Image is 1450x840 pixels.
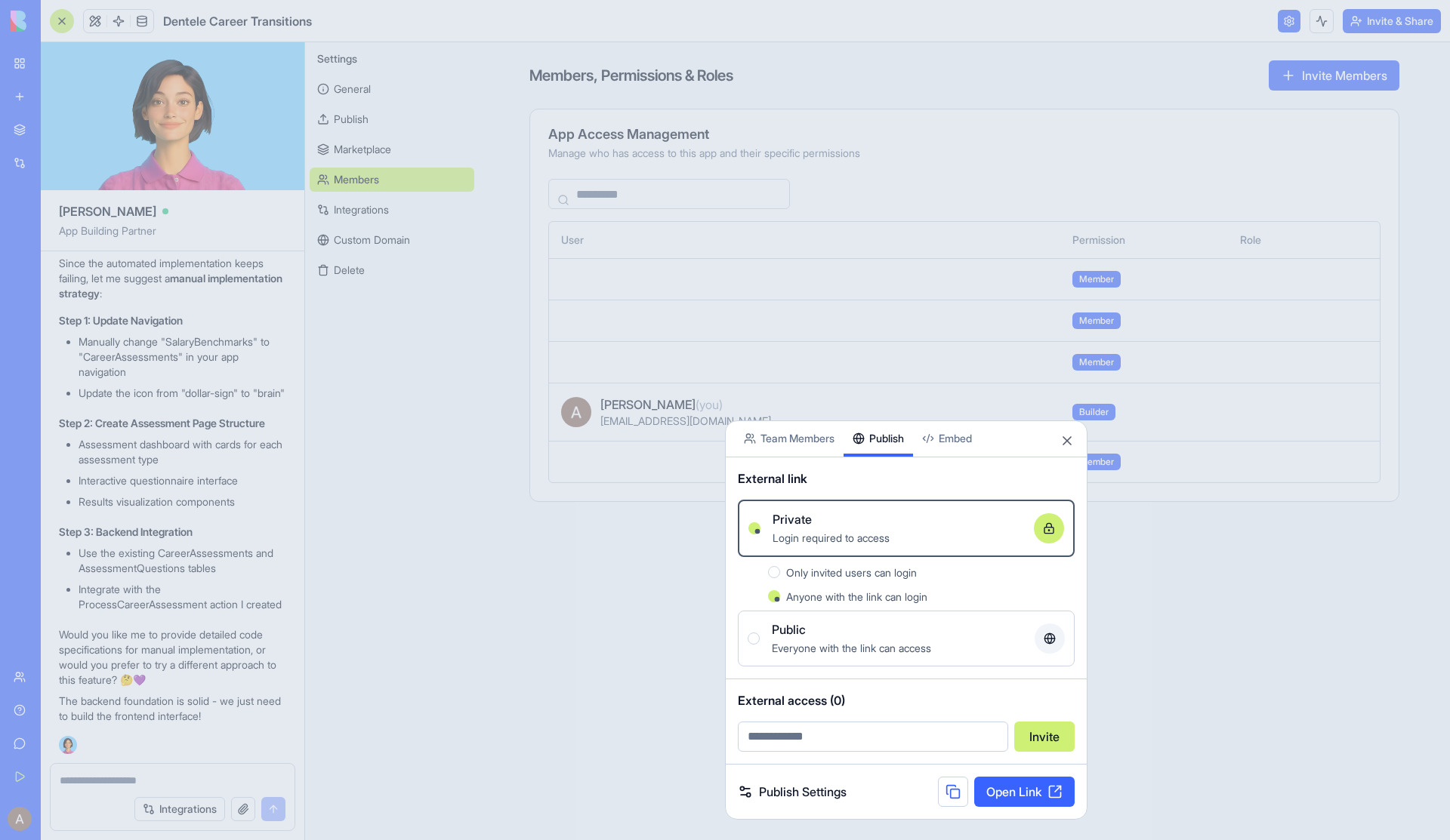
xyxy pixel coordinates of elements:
button: Embed [913,421,981,457]
button: Only invited users can login [768,566,780,578]
button: Close [1060,433,1075,448]
span: Only invited users can login [786,566,917,579]
span: External link [738,469,807,488]
a: Open Link [974,777,1075,807]
span: Everyone with the link can access [772,642,931,654]
button: Invite [1014,722,1075,752]
button: Anyone with the link can login [768,590,780,602]
button: Publish [844,421,913,457]
span: Login required to access [773,531,890,544]
button: PrivateLogin required to access [748,522,760,534]
span: Private [773,510,812,528]
span: Public [772,620,806,638]
button: PublicEveryone with the link can access [748,632,760,645]
a: Publish Settings [738,783,847,801]
span: External access (0) [738,691,1075,709]
button: Team Members [735,421,844,457]
span: Anyone with the link can login [786,590,927,603]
